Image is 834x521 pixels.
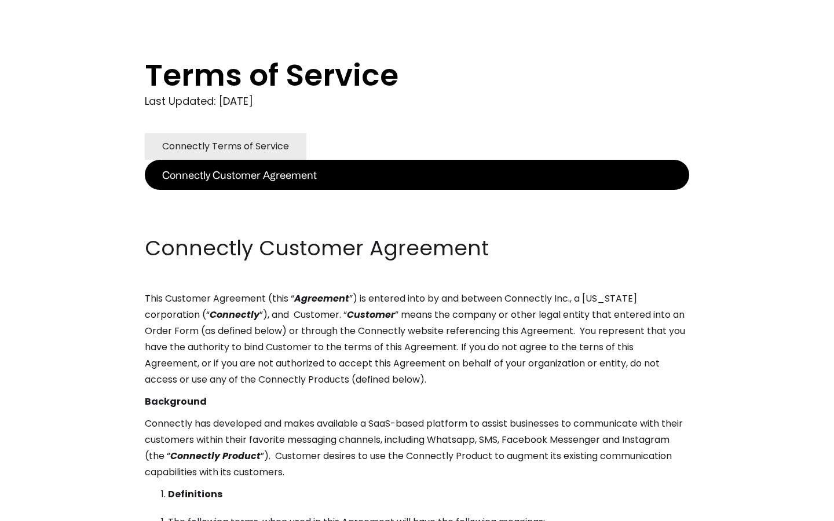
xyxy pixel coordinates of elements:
[145,58,643,93] h1: Terms of Service
[168,487,222,501] strong: Definitions
[145,291,689,388] p: This Customer Agreement (this “ ”) is entered into by and between Connectly Inc., a [US_STATE] co...
[145,190,689,206] p: ‍
[12,500,69,517] aside: Language selected: English
[145,212,689,228] p: ‍
[162,138,289,155] div: Connectly Terms of Service
[23,501,69,517] ul: Language list
[347,308,395,321] em: Customer
[145,395,207,408] strong: Background
[294,292,349,305] em: Agreement
[170,449,261,463] em: Connectly Product
[162,167,317,183] div: Connectly Customer Agreement
[145,416,689,480] p: Connectly has developed and makes available a SaaS-based platform to assist businesses to communi...
[210,308,259,321] em: Connectly
[145,93,689,110] div: Last Updated: [DATE]
[145,234,689,263] h2: Connectly Customer Agreement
